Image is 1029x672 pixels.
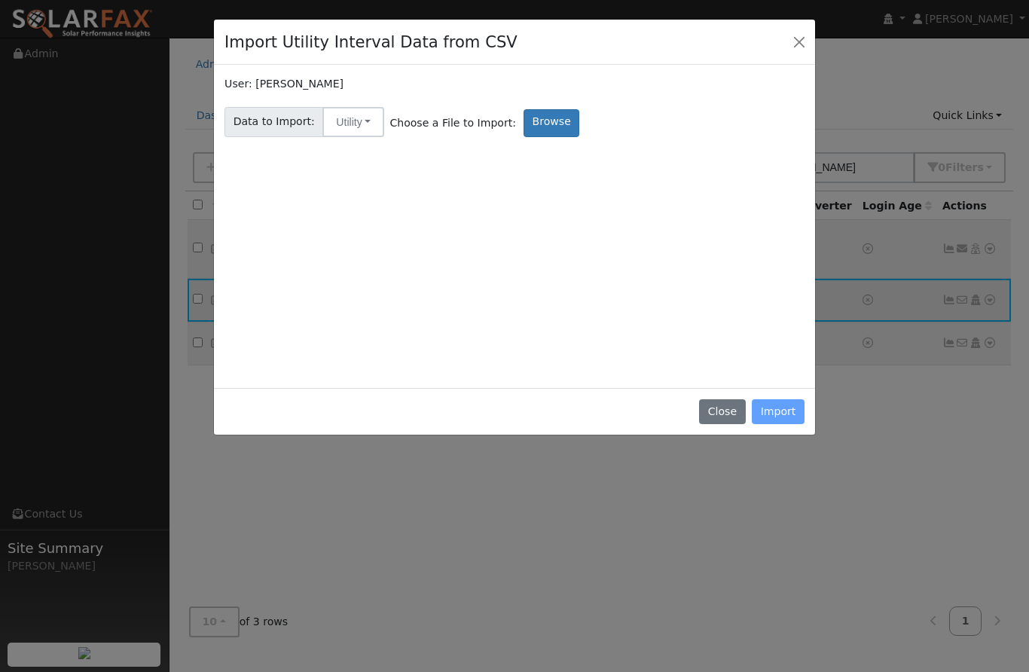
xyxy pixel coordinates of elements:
label: User: [PERSON_NAME] [224,76,344,92]
h4: Import Utility Interval Data from CSV [224,30,518,54]
span: Data to Import: [224,107,323,137]
button: Utility [322,107,384,137]
label: Browse [524,109,579,137]
span: Choose a File to Import: [389,115,516,131]
button: Close [789,31,810,52]
button: Close [699,399,745,425]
